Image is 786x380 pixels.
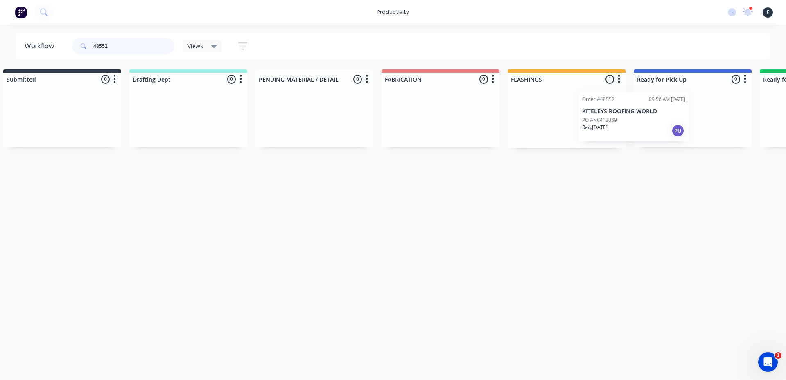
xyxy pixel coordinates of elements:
span: 1 [775,352,781,359]
span: Views [187,42,203,50]
div: Workflow [25,41,58,51]
iframe: Intercom live chat [758,352,778,372]
span: F [767,9,769,16]
img: Factory [15,6,27,18]
input: Search for orders... [93,38,174,54]
div: productivity [373,6,413,18]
